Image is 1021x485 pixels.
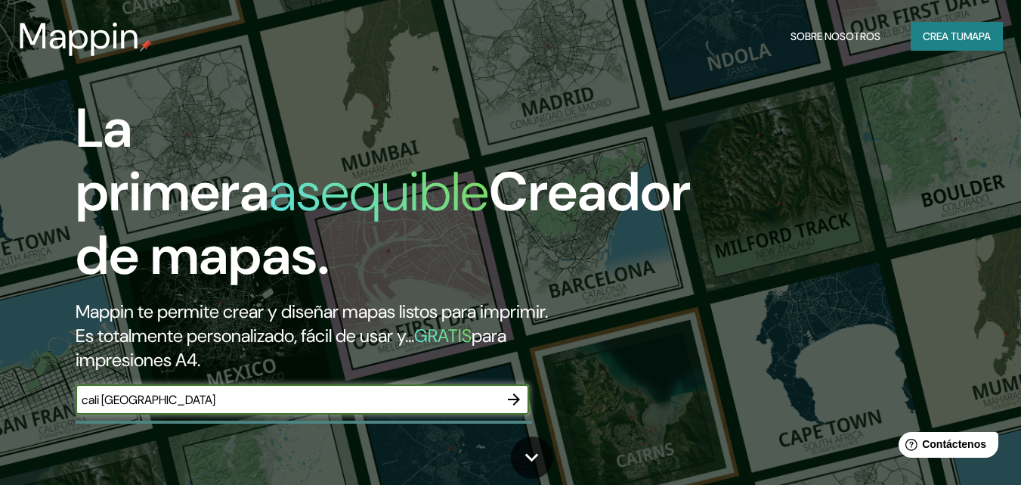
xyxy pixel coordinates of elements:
font: Creador de mapas. [76,157,691,291]
font: asequible [269,157,489,227]
font: La primera [76,93,269,227]
button: Crea tumapa [911,22,1003,51]
img: pin de mapeo [140,39,152,51]
font: GRATIS [414,324,472,347]
font: Crea tu [923,30,964,43]
font: Mappin [18,12,140,60]
input: Elige tu lugar favorito [76,391,499,409]
font: Sobre nosotros [791,30,880,43]
font: mapa [964,30,991,43]
font: Mappin te permite crear y diseñar mapas listos para imprimir. [76,300,548,323]
iframe: Lanzador de widgets de ayuda [886,426,1004,468]
font: para impresiones A4. [76,324,506,372]
font: Es totalmente personalizado, fácil de usar y... [76,324,414,347]
button: Sobre nosotros [784,22,886,51]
